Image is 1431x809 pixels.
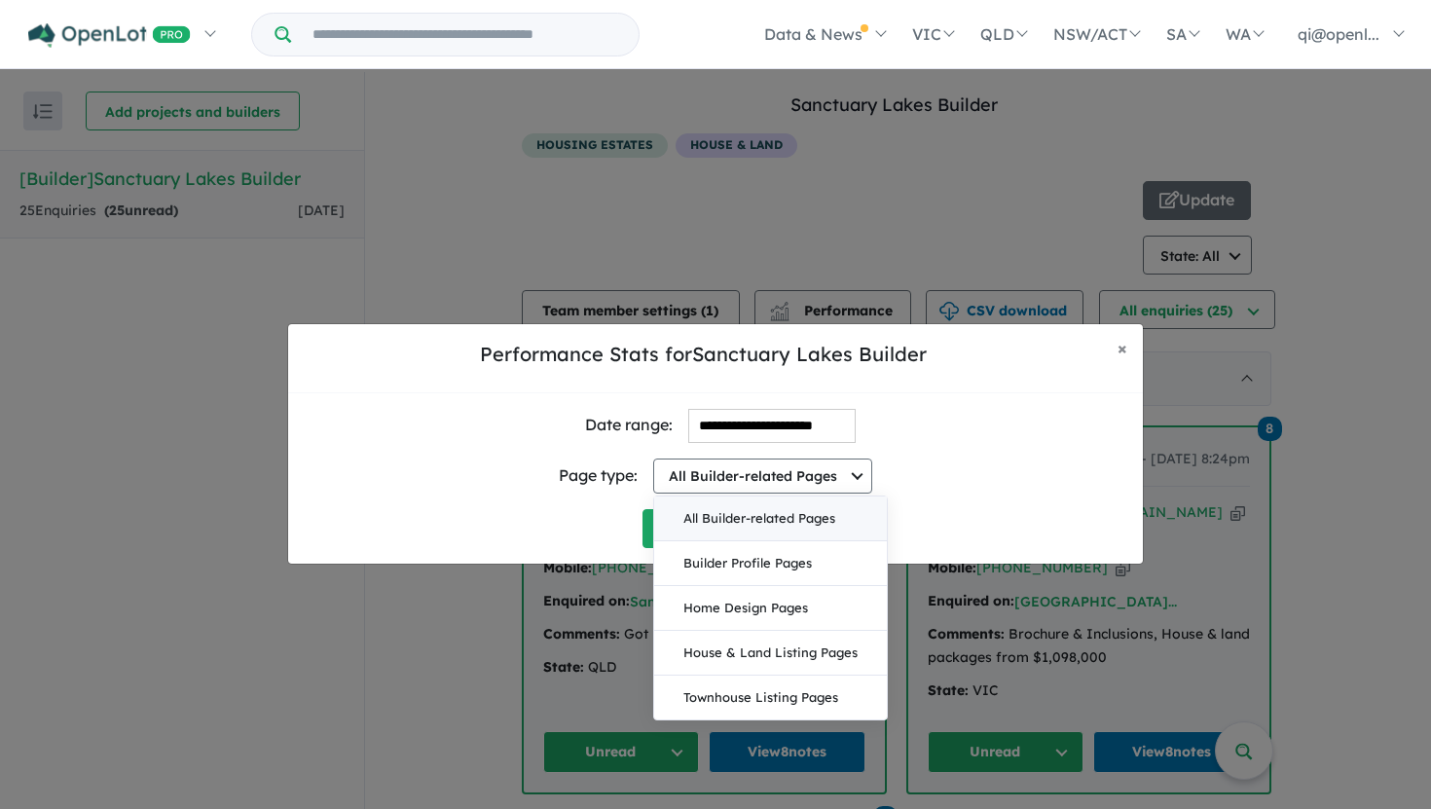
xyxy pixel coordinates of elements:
[642,509,789,548] button: Load stats
[654,676,887,719] button: Townhouse Listing Pages
[304,340,1102,369] h5: Performance Stats for Sanctuary Lakes Builder
[585,412,673,438] div: Date range:
[295,14,635,55] input: Try estate name, suburb, builder or developer
[654,541,887,586] button: Builder Profile Pages
[28,23,191,48] img: Openlot PRO Logo White
[654,631,887,676] button: House & Land Listing Pages
[559,462,638,489] div: Page type:
[654,496,887,541] button: All Builder-related Pages
[653,459,872,494] button: All Builder-related Pages
[1298,24,1379,44] span: qi@openl...
[1118,337,1127,359] span: ×
[654,586,887,631] button: Home Design Pages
